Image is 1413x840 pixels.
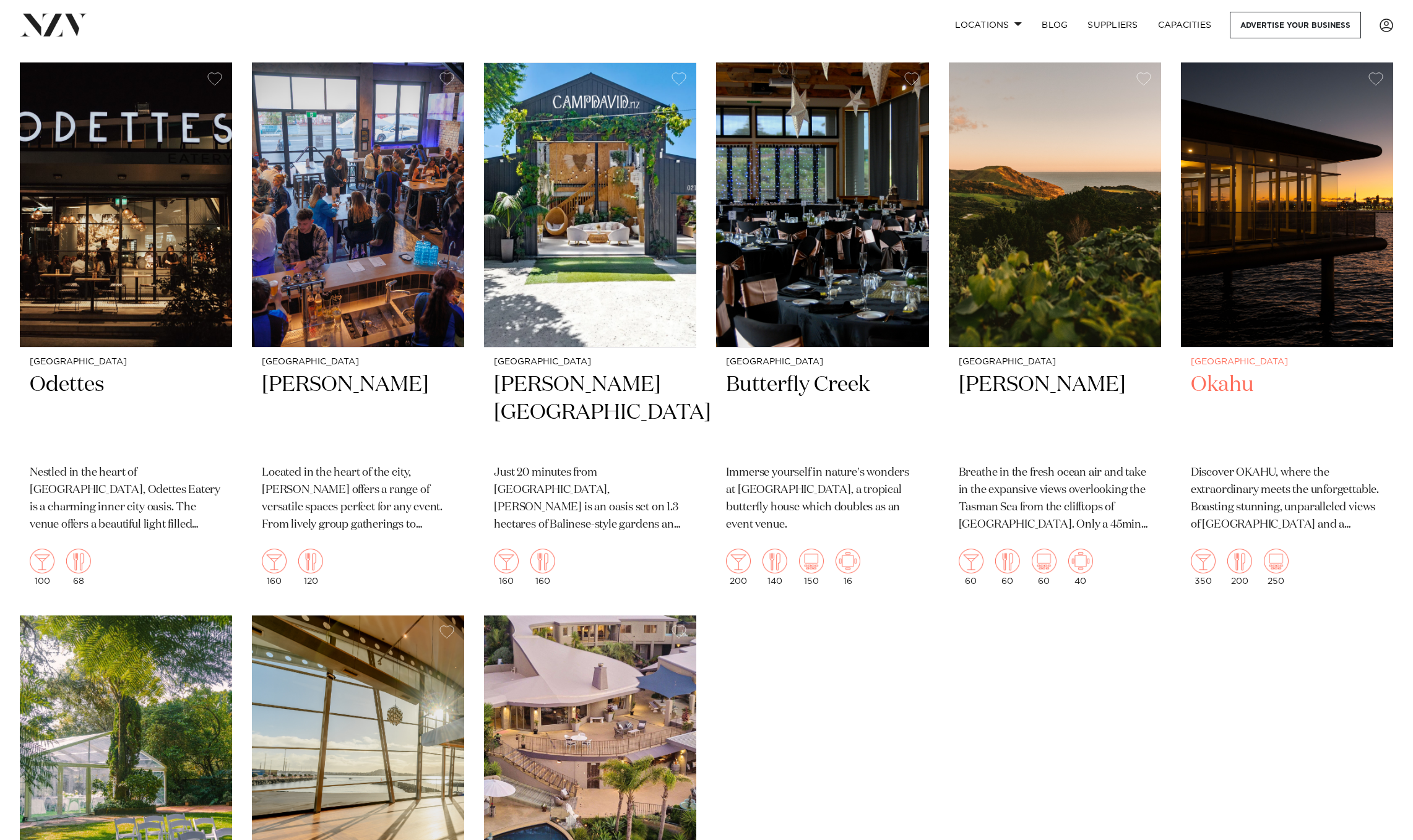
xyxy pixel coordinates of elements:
[763,549,787,586] div: 140
[726,358,918,367] small: [GEOGRAPHIC_DATA]
[959,465,1151,534] p: Breathe in the fresh ocean air and take in the expansive views overlooking the Tasman Sea from th...
[30,549,54,586] div: 100
[1191,549,1216,573] img: cocktail.png
[20,62,232,596] a: [GEOGRAPHIC_DATA] Odettes Nestled in the heart of [GEOGRAPHIC_DATA], Odettes Eatery is a charming...
[530,549,555,573] img: dining.png
[1068,549,1093,586] div: 40
[995,549,1020,586] div: 60
[959,371,1151,455] h2: [PERSON_NAME]
[959,358,1151,367] small: [GEOGRAPHIC_DATA]
[1227,549,1252,586] div: 200
[726,549,751,586] div: 200
[1264,549,1289,573] img: theatre.png
[949,62,1161,596] a: [GEOGRAPHIC_DATA] [PERSON_NAME] Breathe in the fresh ocean air and take in the expansive views ov...
[1191,358,1383,367] small: [GEOGRAPHIC_DATA]
[494,465,686,534] p: Just 20 minutes from [GEOGRAPHIC_DATA], [PERSON_NAME] is an oasis set on 1.3 hectares of Balinese...
[262,371,454,455] h2: [PERSON_NAME]
[484,62,696,596] a: [GEOGRAPHIC_DATA] [PERSON_NAME][GEOGRAPHIC_DATA] Just 20 minutes from [GEOGRAPHIC_DATA], [PERSON_...
[530,549,555,586] div: 160
[30,371,222,455] h2: Odettes
[1230,12,1361,38] a: Advertise your business
[726,371,918,455] h2: Butterfly Creek
[298,549,323,573] img: dining.png
[1148,12,1222,38] a: Capacities
[30,549,54,573] img: cocktail.png
[836,549,860,586] div: 16
[1191,549,1216,586] div: 350
[763,549,787,573] img: dining.png
[262,549,287,573] img: cocktail.png
[995,549,1020,573] img: dining.png
[252,62,464,596] a: [GEOGRAPHIC_DATA] [PERSON_NAME] Located in the heart of the city, [PERSON_NAME] offers a range of...
[494,371,686,455] h2: [PERSON_NAME][GEOGRAPHIC_DATA]
[494,549,519,586] div: 160
[1191,371,1383,455] h2: Okahu
[726,549,751,573] img: cocktail.png
[726,465,918,534] p: Immerse yourself in nature's wonders at [GEOGRAPHIC_DATA], a tropical butterfly house which doubl...
[262,358,454,367] small: [GEOGRAPHIC_DATA]
[298,549,323,586] div: 120
[262,465,454,534] p: Located in the heart of the city, [PERSON_NAME] offers a range of versatile spaces perfect for an...
[30,358,222,367] small: [GEOGRAPHIC_DATA]
[1032,12,1078,38] a: BLOG
[1191,465,1383,534] p: Discover OKAHU, where the extraordinary meets the unforgettable. Boasting stunning, unparalleled ...
[945,12,1032,38] a: Locations
[66,549,91,573] img: dining.png
[716,62,928,596] a: [GEOGRAPHIC_DATA] Butterfly Creek Immerse yourself in nature's wonders at [GEOGRAPHIC_DATA], a tr...
[20,14,87,36] img: nzv-logo.png
[959,549,983,573] img: cocktail.png
[494,358,686,367] small: [GEOGRAPHIC_DATA]
[1078,12,1147,38] a: SUPPLIERS
[1032,549,1057,573] img: theatre.png
[836,549,860,573] img: meeting.png
[799,549,824,586] div: 150
[1227,549,1252,573] img: dining.png
[1068,549,1093,573] img: meeting.png
[1181,62,1393,596] a: [GEOGRAPHIC_DATA] Okahu Discover OKAHU, where the extraordinary meets the unforgettable. Boasting...
[66,549,91,586] div: 68
[1032,549,1057,586] div: 60
[30,465,222,534] p: Nestled in the heart of [GEOGRAPHIC_DATA], Odettes Eatery is a charming inner city oasis. The ven...
[494,549,519,573] img: cocktail.png
[799,549,824,573] img: theatre.png
[1264,549,1289,586] div: 250
[262,549,287,586] div: 160
[959,549,983,586] div: 60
